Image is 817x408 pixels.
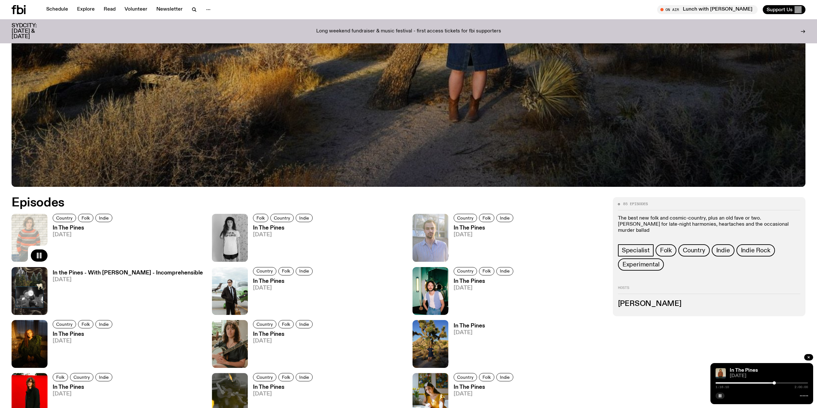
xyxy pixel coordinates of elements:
[253,225,315,231] h3: In The Pines
[78,214,93,222] a: Folk
[457,269,474,273] span: Country
[253,320,276,328] a: Country
[74,375,90,380] span: Country
[454,323,485,329] h3: In The Pines
[56,322,73,326] span: Country
[253,232,315,238] span: [DATE]
[12,197,538,209] h2: Episodes
[500,375,510,380] span: Indie
[299,269,309,273] span: Indie
[53,385,114,390] h3: In The Pines
[253,332,315,337] h3: In The Pines
[53,332,114,337] h3: In The Pines
[282,269,290,273] span: Folk
[482,269,491,273] span: Folk
[256,269,273,273] span: Country
[683,247,705,254] span: Country
[618,300,800,308] h3: [PERSON_NAME]
[95,320,112,328] a: Indie
[42,5,72,14] a: Schedule
[248,279,315,315] a: In The Pines[DATE]
[730,374,808,378] span: [DATE]
[82,216,90,221] span: Folk
[482,216,491,221] span: Folk
[53,277,203,282] span: [DATE]
[660,247,672,254] span: Folk
[48,332,114,368] a: In The Pines[DATE]
[253,391,315,397] span: [DATE]
[479,214,494,222] a: Folk
[99,216,109,221] span: Indie
[454,385,515,390] h3: In The Pines
[53,225,114,231] h3: In The Pines
[496,373,513,381] a: Indie
[716,247,730,254] span: Indie
[496,214,513,222] a: Indie
[299,322,309,326] span: Indie
[622,247,650,254] span: Specialist
[795,386,808,389] span: 2:00:00
[736,244,775,256] a: Indie Rock
[622,261,660,268] span: Experimental
[500,216,510,221] span: Indie
[99,375,109,380] span: Indie
[56,216,73,221] span: Country
[454,373,477,381] a: Country
[253,385,315,390] h3: In The Pines
[95,214,112,222] a: Indie
[496,267,513,275] a: Indie
[53,338,114,344] span: [DATE]
[448,225,515,262] a: In The Pines[DATE]
[767,7,793,13] span: Support Us
[618,215,800,234] p: The best new folk and cosmic-country, plus an old fave or two. [PERSON_NAME] for late-night harmo...
[316,29,501,34] p: Long weekend fundraiser & music festival - first access tickets for fbi supporters
[248,225,315,262] a: In The Pines[DATE]
[121,5,151,14] a: Volunteer
[454,267,477,275] a: Country
[270,214,294,222] a: Country
[457,216,474,221] span: Country
[78,320,93,328] a: Folk
[413,320,448,368] img: Johanna stands in the middle distance amongst a desert scene with large cacti and trees. She is w...
[253,279,315,284] h3: In The Pines
[70,373,93,381] a: Country
[282,375,290,380] span: Folk
[256,322,273,326] span: Country
[678,244,710,256] a: Country
[48,225,114,262] a: In The Pines[DATE]
[48,270,203,315] a: In the Pines - With [PERSON_NAME] - Incomprehensible[DATE]
[278,373,294,381] a: Folk
[500,269,510,273] span: Indie
[282,322,290,326] span: Folk
[82,322,90,326] span: Folk
[12,23,53,39] h3: SYDCITY: [DATE] & [DATE]
[256,216,265,221] span: Folk
[278,267,294,275] a: Folk
[53,232,114,238] span: [DATE]
[716,386,729,389] span: 1:16:10
[730,368,758,373] a: In The Pines
[253,285,315,291] span: [DATE]
[296,214,313,222] a: Indie
[479,373,494,381] a: Folk
[299,375,309,380] span: Indie
[296,373,313,381] a: Indie
[253,267,276,275] a: Country
[299,216,309,221] span: Indie
[454,279,515,284] h3: In The Pines
[479,267,494,275] a: Folk
[618,286,800,294] h2: Hosts
[296,267,313,275] a: Indie
[253,214,268,222] a: Folk
[656,244,676,256] a: Folk
[248,332,315,368] a: In The Pines[DATE]
[457,375,474,380] span: Country
[454,214,477,222] a: Country
[448,323,485,368] a: In The Pines[DATE]
[454,391,515,397] span: [DATE]
[623,202,648,206] span: 85 episodes
[454,330,485,335] span: [DATE]
[53,270,203,276] h3: In the Pines - With [PERSON_NAME] - Incomprehensible
[482,375,491,380] span: Folk
[53,320,76,328] a: Country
